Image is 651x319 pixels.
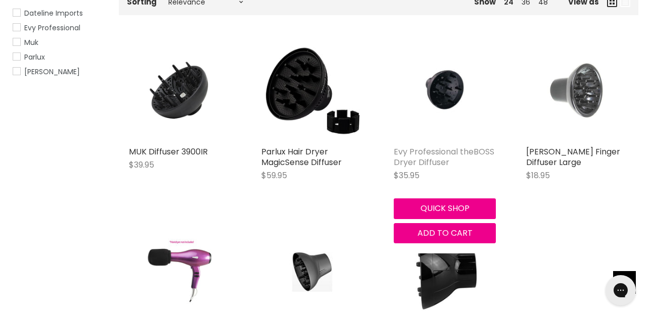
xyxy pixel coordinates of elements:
[24,52,45,62] span: Parlux
[13,51,106,63] a: Parlux
[13,66,106,77] a: Robert De Soto
[24,23,80,33] span: Evy Professional
[394,198,496,219] button: Quick shop
[261,170,287,181] span: $59.95
[394,223,496,243] button: Add to cart
[526,146,620,168] a: [PERSON_NAME] Finger Diffuser Large
[394,170,420,181] span: $35.95
[261,39,363,141] img: Parlux Hair Dryer MagicSense Diffuser
[411,39,479,141] img: Evy Professional theBOSS Dryer Diffuser
[526,170,550,181] span: $18.95
[417,227,473,239] span: Add to cart
[394,39,496,141] a: Evy Professional theBOSS Dryer Diffuser
[261,146,342,168] a: Parlux Hair Dryer MagicSense Diffuser
[24,67,80,77] span: [PERSON_NAME]
[13,8,106,19] a: Dateline Imports
[13,22,106,33] a: Evy Professional
[24,8,83,18] span: Dateline Imports
[129,159,154,171] span: $39.95
[394,146,494,168] a: Evy Professional theBOSS Dryer Diffuser
[129,39,231,141] img: MUK Diffuser 3900IR
[543,39,611,141] img: Robert de Soto Finger Diffuser Large
[24,37,38,47] span: Muk
[600,272,641,309] iframe: Gorgias live chat messenger
[13,37,106,48] a: Muk
[129,146,208,157] a: MUK Diffuser 3900IR
[526,39,628,141] a: Robert de Soto Finger Diffuser Large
